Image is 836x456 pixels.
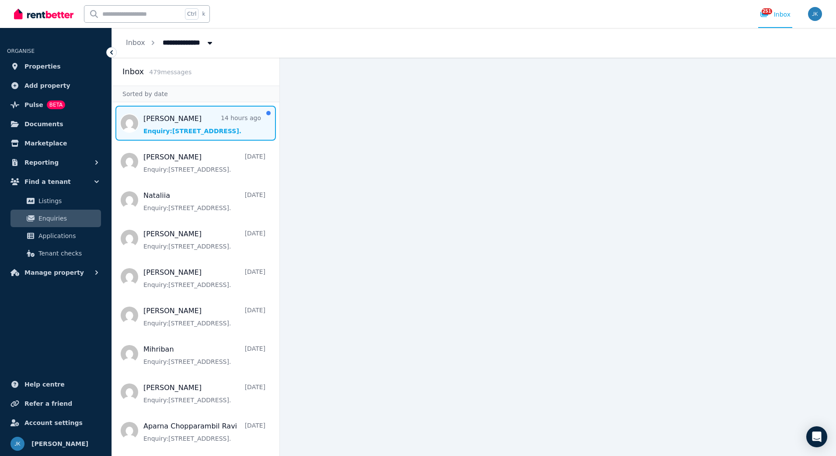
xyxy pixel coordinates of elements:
[7,77,104,94] a: Add property
[38,196,98,206] span: Listings
[143,152,265,174] a: [PERSON_NAME][DATE]Enquiry:[STREET_ADDRESS].
[7,48,35,54] span: ORGANISE
[202,10,205,17] span: k
[10,210,101,227] a: Enquiries
[24,418,83,428] span: Account settings
[10,437,24,451] img: Joanna Kunicka
[24,61,61,72] span: Properties
[143,383,265,404] a: [PERSON_NAME][DATE]Enquiry:[STREET_ADDRESS].
[7,414,104,432] a: Account settings
[143,190,265,212] a: Nataliia[DATE]Enquiry:[STREET_ADDRESS].
[760,10,791,19] div: Inbox
[10,245,101,262] a: Tenant checks
[143,421,265,443] a: Aparna Chopparambil Ravi[DATE]Enquiry:[STREET_ADDRESS].
[762,8,772,14] span: 251
[24,176,71,187] span: Find a tenant
[808,7,822,21] img: Joanna Kunicka
[143,344,265,366] a: Mihriban[DATE]Enquiry:[STREET_ADDRESS].
[47,100,65,109] span: BETA
[112,86,279,102] div: Sorted by date
[7,395,104,412] a: Refer a friend
[806,426,827,447] div: Open Intercom Messenger
[7,58,104,75] a: Properties
[14,7,73,21] img: RentBetter
[7,264,104,281] button: Manage property
[143,114,261,135] a: [PERSON_NAME]14 hours agoEnquiry:[STREET_ADDRESS].
[38,248,98,259] span: Tenant checks
[7,96,104,114] a: PulseBETA
[24,119,63,129] span: Documents
[122,66,144,78] h2: Inbox
[185,8,199,20] span: Ctrl
[38,231,98,241] span: Applications
[7,173,104,190] button: Find a tenant
[7,154,104,171] button: Reporting
[38,213,98,224] span: Enquiries
[24,100,43,110] span: Pulse
[7,115,104,133] a: Documents
[24,379,65,390] span: Help centre
[24,398,72,409] span: Refer a friend
[143,306,265,328] a: [PERSON_NAME][DATE]Enquiry:[STREET_ADDRESS].
[31,439,88,449] span: [PERSON_NAME]
[143,267,265,289] a: [PERSON_NAME][DATE]Enquiry:[STREET_ADDRESS].
[24,138,67,149] span: Marketplace
[112,102,279,456] nav: Message list
[143,229,265,251] a: [PERSON_NAME][DATE]Enquiry:[STREET_ADDRESS].
[7,135,104,152] a: Marketplace
[10,227,101,245] a: Applications
[10,192,101,210] a: Listings
[24,80,70,91] span: Add property
[24,267,84,278] span: Manage property
[149,69,192,76] span: 479 message s
[7,376,104,393] a: Help centre
[126,38,145,47] a: Inbox
[112,28,228,58] nav: Breadcrumb
[24,157,59,168] span: Reporting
